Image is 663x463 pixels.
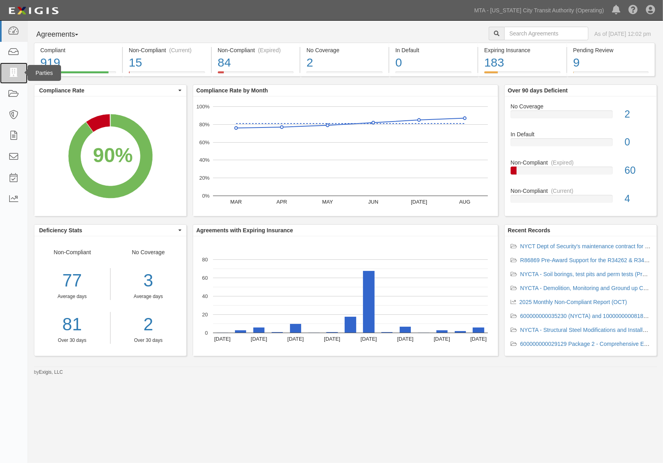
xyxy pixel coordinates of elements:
div: Expiring Insurance [484,46,560,54]
text: MAY [322,199,333,205]
a: In Default0 [389,71,478,78]
a: MTA - [US_STATE] City Transit Authority (Operating) [470,2,608,18]
img: logo-5460c22ac91f19d4615b14bd174203de0afe785f0fc80cf4dbbc73dc1793850b.png [6,4,61,18]
button: Agreements [34,27,94,43]
i: Help Center - Complianz [628,6,638,15]
div: Non-Compliant [505,187,657,195]
span: Deficiency Stats [39,226,176,234]
a: Exigis, LLC [39,369,63,375]
div: No Coverage [110,248,187,344]
div: 2 [306,54,383,71]
div: 0 [619,135,657,149]
text: 0% [202,193,210,199]
div: 60 [619,163,657,178]
div: 919 [40,54,116,71]
div: No Coverage [505,102,657,110]
div: 90% [93,141,133,170]
text: 60% [199,139,209,145]
div: 183 [484,54,560,71]
div: As of [DATE] 12:02 pm [594,30,651,38]
text: APR [276,199,287,205]
a: Compliant919 [34,71,122,78]
div: Compliant [40,46,116,54]
text: 40% [199,157,209,163]
svg: A chart. [193,236,498,356]
div: 3 [116,268,181,293]
div: Over 30 days [116,337,181,344]
text: JUN [368,199,378,205]
text: [DATE] [397,336,414,342]
div: Parties [28,65,61,81]
a: 2025 Monthly Non-Compliant Report (OCT) [519,299,627,305]
div: Non-Compliant [34,248,110,344]
a: No Coverage2 [511,102,651,131]
text: 80 [202,257,208,263]
div: Non-Compliant [505,159,657,167]
text: 60 [202,275,208,281]
b: Agreements with Expiring Insurance [196,227,293,233]
div: Non-Compliant (Expired) [218,46,294,54]
svg: A chart. [34,96,186,216]
a: Non-Compliant(Expired)60 [511,159,651,187]
text: 80% [199,122,209,128]
a: Non-Compliant(Current)15 [123,71,211,78]
div: (Expired) [258,46,281,54]
svg: A chart. [193,96,498,216]
a: 2 [116,312,181,337]
div: Average days [34,293,110,300]
div: 15 [129,54,205,71]
a: Expiring Insurance183 [478,71,566,78]
text: 20% [199,175,209,181]
text: [DATE] [434,336,450,342]
div: (Current) [551,187,573,195]
div: 4 [619,192,657,206]
text: 20 [202,312,208,318]
div: (Expired) [551,159,574,167]
a: Pending Review9 [567,71,655,78]
button: Deficiency Stats [34,225,186,236]
b: Over 90 days Deficient [508,87,568,94]
div: In Default [395,46,472,54]
div: In Default [505,130,657,138]
a: 81 [34,312,110,337]
div: Non-Compliant (Current) [129,46,205,54]
a: NYCTA - Structural Steel Modifications and Installation [520,327,655,333]
b: Compliance Rate by Month [196,87,268,94]
b: Recent Records [508,227,551,233]
div: Over 30 days [34,337,110,344]
text: MAR [230,199,242,205]
button: Compliance Rate [34,85,186,96]
div: 77 [34,268,110,293]
text: 40 [202,293,208,299]
text: [DATE] [287,336,304,342]
div: Pending Review [573,46,649,54]
div: Average days [116,293,181,300]
text: [DATE] [214,336,231,342]
text: [DATE] [411,199,427,205]
small: by [34,369,63,376]
div: No Coverage [306,46,383,54]
text: 100% [196,104,210,110]
input: Search Agreements [504,27,588,40]
a: Non-Compliant(Expired)84 [212,71,300,78]
text: [DATE] [470,336,487,342]
text: [DATE] [251,336,267,342]
a: No Coverage2 [300,71,389,78]
div: 9 [573,54,649,71]
text: 0 [205,330,208,336]
div: (Current) [169,46,191,54]
text: [DATE] [361,336,377,342]
a: Non-Compliant(Current)4 [511,187,651,209]
div: 0 [395,54,472,71]
span: Compliance Rate [39,86,176,94]
a: In Default0 [511,130,651,159]
div: 2 [619,107,657,122]
div: 84 [218,54,294,71]
text: [DATE] [324,336,340,342]
text: AUG [459,199,470,205]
